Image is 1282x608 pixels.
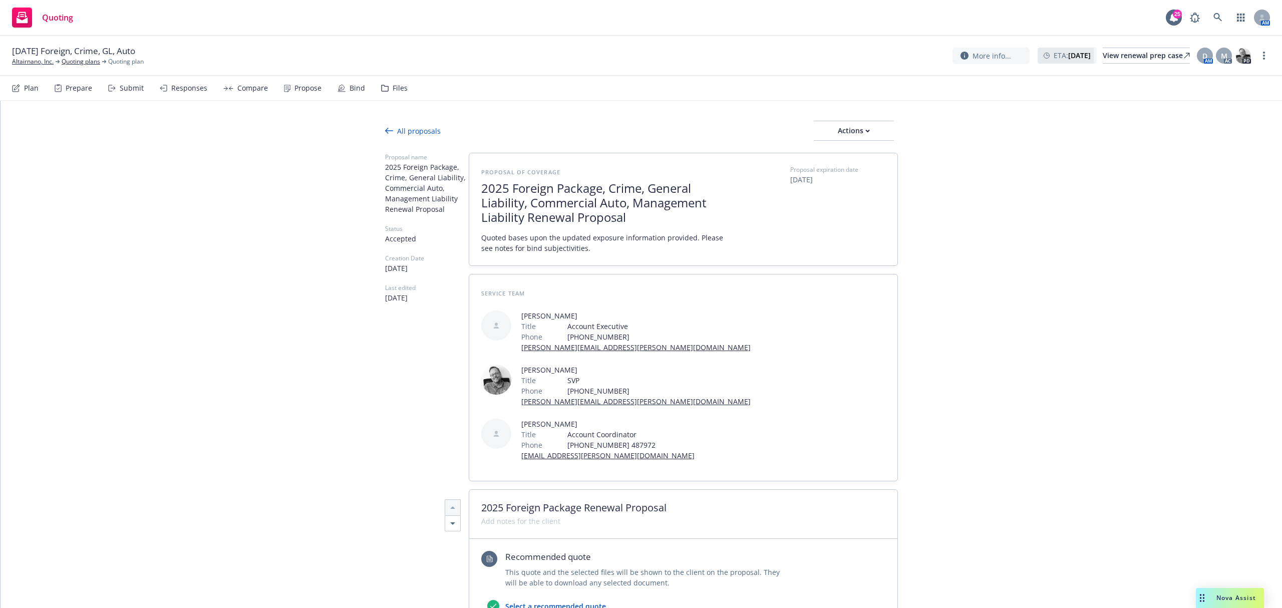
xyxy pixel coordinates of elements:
[521,375,536,386] span: Title
[1103,48,1190,64] a: View renewal prep case
[1258,50,1270,62] a: more
[567,375,751,386] span: SVP
[521,429,536,440] span: Title
[385,233,469,244] span: Accepted
[385,162,469,214] span: 2025 Foreign Package, Crime, General Liability, Commercial Auto, Management Liability Renewal Pro...
[12,57,54,66] a: Altairnano, Inc.
[62,57,100,66] a: Quoting plans
[567,429,695,440] span: Account Coordinator
[108,57,144,66] span: Quoting plan
[481,168,560,176] span: Proposal of coverage
[8,4,77,32] a: Quoting
[1235,48,1251,64] img: photo
[385,263,469,273] span: [DATE]
[1221,51,1227,61] span: M
[1208,8,1228,28] a: Search
[521,440,542,450] span: Phone
[385,126,441,136] div: All proposals
[973,51,1011,61] span: More info...
[481,289,525,297] span: Service Team
[1068,51,1091,60] strong: [DATE]
[385,254,469,263] span: Creation Date
[120,84,144,92] div: Submit
[1202,51,1207,61] span: D
[1054,50,1091,61] span: ETA :
[481,181,727,224] span: 2025 Foreign Package, Crime, General Liability, Commercial Auto, Management Liability Renewal Pro...
[42,14,73,22] span: Quoting
[521,386,542,396] span: Phone
[393,84,408,92] div: Files
[237,84,268,92] div: Compare
[505,567,791,588] span: This quote and the selected files will be shown to the client on the proposal. They will be able ...
[521,365,751,375] span: [PERSON_NAME]
[66,84,92,92] div: Prepare
[1216,593,1256,602] span: Nova Assist
[521,397,751,406] a: [PERSON_NAME][EMAIL_ADDRESS][PERSON_NAME][DOMAIN_NAME]
[12,45,135,57] span: [DATE] Foreign, Crime, GL, Auto
[24,84,39,92] div: Plan
[385,153,469,162] span: Proposal name
[481,365,511,395] img: employee photo
[521,419,695,429] span: [PERSON_NAME]
[505,551,791,563] span: Recommended quote
[521,332,542,342] span: Phone
[385,224,469,233] span: Status
[1196,588,1208,608] div: Drag to move
[1103,48,1190,63] div: View renewal prep case
[567,440,695,450] span: [PHONE_NUMBER] 487972
[350,84,365,92] div: Bind
[1185,8,1205,28] a: Report a Bug
[521,321,536,332] span: Title
[385,283,469,292] span: Last edited
[521,343,751,352] a: [PERSON_NAME][EMAIL_ADDRESS][PERSON_NAME][DOMAIN_NAME]
[1231,8,1251,28] a: Switch app
[481,232,727,253] span: Quoted bases upon the updated exposure information provided. Please see notes for bind subjectivi...
[521,311,751,321] span: [PERSON_NAME]
[814,121,894,141] button: Actions
[790,165,858,174] span: Proposal expiration date
[814,121,894,140] div: Actions
[567,321,751,332] span: Account Executive
[567,332,751,342] span: [PHONE_NUMBER]
[294,84,322,92] div: Propose
[385,292,469,303] span: [DATE]
[521,451,695,460] a: [EMAIL_ADDRESS][PERSON_NAME][DOMAIN_NAME]
[171,84,207,92] div: Responses
[481,502,885,514] span: 2025 Foreign Package Renewal Proposal
[952,48,1030,64] button: More info...
[567,386,751,396] span: [PHONE_NUMBER]
[1196,588,1264,608] button: Nova Assist
[1173,10,1182,19] div: 25
[790,174,885,185] span: [DATE]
